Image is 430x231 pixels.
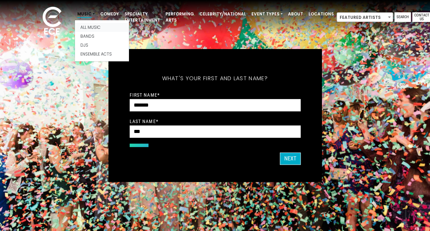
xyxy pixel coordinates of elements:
span: Featured Artists [337,12,393,22]
a: Search [394,12,411,22]
a: Music [75,8,97,20]
label: Last Name [130,118,158,124]
span: Featured Artists [337,13,393,22]
a: Comedy [97,8,122,20]
a: Bands [75,32,129,41]
h5: What's your first and last name? [130,66,301,91]
a: All Music [75,23,129,32]
a: Celebrity/National [197,8,249,20]
a: Specialty Entertainment [122,8,163,26]
a: Performing Arts [163,8,197,26]
a: Event Types [249,8,285,20]
a: Djs [75,41,129,50]
a: Ensemble Acts [75,50,129,59]
label: First Name [130,92,160,98]
a: Locations [306,8,337,20]
img: ece_new_logo_whitev2-1.png [35,5,69,38]
button: NEXT [280,153,301,165]
a: About [285,8,306,20]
